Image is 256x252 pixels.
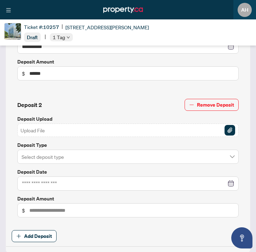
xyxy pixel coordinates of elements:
[22,70,25,77] span: $
[17,124,239,137] span: Upload FileFile Attachement
[12,230,57,242] button: Add Deposit
[6,8,11,13] span: menu
[241,6,248,14] span: AH
[225,125,235,136] img: File Attachement
[21,126,45,134] span: Upload File
[16,234,21,239] span: plus
[17,101,42,109] h4: Deposit 2
[197,99,234,110] span: Remove Deposit
[53,33,65,41] span: 1 Tag
[17,58,239,66] label: Deposit Amount
[22,206,25,214] span: $
[231,227,252,248] button: Open asap
[189,102,194,107] span: minus
[17,141,239,149] label: Deposit Type
[66,36,70,39] span: down
[5,23,21,40] img: IMG-C12351204_1.jpg
[17,168,239,176] label: Deposit Date
[65,23,149,31] span: [STREET_ADDRESS][PERSON_NAME]
[17,195,239,203] label: Deposit Amount
[24,23,59,31] div: Ticket #:
[27,34,38,41] span: Draft
[17,115,239,123] label: Deposit Upload
[43,24,59,30] span: 10257
[103,5,143,15] img: logo
[185,99,239,111] button: Remove Deposit
[24,230,52,242] span: Add Deposit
